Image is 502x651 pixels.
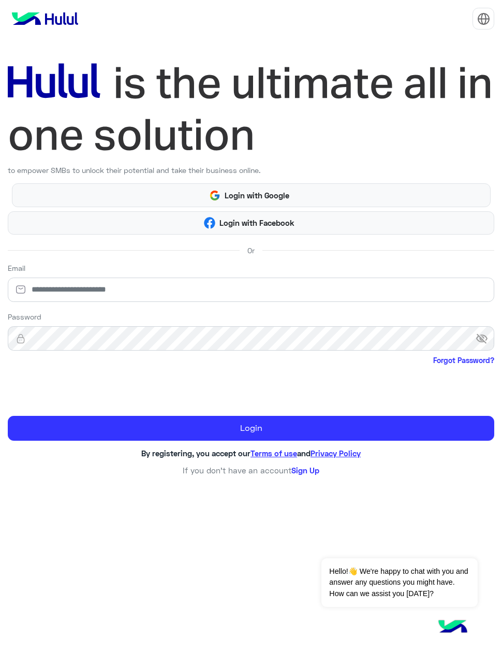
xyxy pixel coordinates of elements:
span: Or [247,245,255,256]
span: Login with Facebook [215,217,298,229]
img: lock [8,334,34,344]
img: Google [209,190,221,201]
button: Login with Google [12,183,491,207]
label: Password [8,311,41,322]
button: Login [8,416,494,441]
label: Email [8,263,25,273]
h6: If you don’t have an account [8,466,494,475]
a: Sign Up [291,466,319,475]
img: hululLoginTitle_EN.svg [8,57,494,161]
a: Privacy Policy [311,449,361,458]
span: Login with Google [220,190,293,201]
span: By registering, you accept our [141,449,250,458]
span: and [297,449,311,458]
p: to empower SMBs to unlock their potential and take their business online. [8,165,494,176]
img: email [8,284,34,295]
a: Forgot Password? [433,355,494,366]
img: tab [477,12,490,25]
img: logo [8,8,82,29]
a: Terms of use [250,449,297,458]
iframe: reCAPTCHA [8,368,165,408]
span: visibility_off [476,329,494,348]
span: Hello!👋 We're happy to chat with you and answer any questions you might have. How can we assist y... [321,558,477,607]
button: Login with Facebook [8,211,494,235]
img: hulul-logo.png [435,610,471,646]
img: Facebook [204,217,216,229]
